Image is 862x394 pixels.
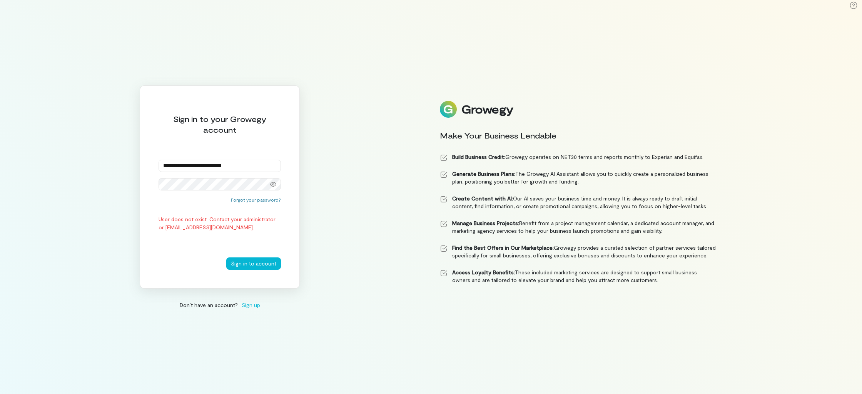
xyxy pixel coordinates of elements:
span: Sign up [242,301,260,309]
div: Make Your Business Lendable [440,130,716,141]
strong: Create Content with AI: [452,195,513,202]
img: Logo [440,101,457,118]
li: The Growegy AI Assistant allows you to quickly create a personalized business plan, positioning y... [440,170,716,185]
li: Benefit from a project management calendar, a dedicated account manager, and marketing agency ser... [440,219,716,235]
strong: Build Business Credit: [452,154,505,160]
strong: Find the Best Offers in Our Marketplace: [452,244,554,251]
div: Sign in to your Growegy account [159,114,281,135]
strong: Generate Business Plans: [452,170,515,177]
button: Forgot your password? [231,197,281,203]
div: Don’t have an account? [140,301,300,309]
li: These included marketing services are designed to support small business owners and are tailored ... [440,269,716,284]
div: User does not exist. Contact your administrator or [EMAIL_ADDRESS][DOMAIN_NAME]. [159,215,281,231]
li: Growegy provides a curated selection of partner services tailored specifically for small business... [440,244,716,259]
li: Growegy operates on NET30 terms and reports monthly to Experian and Equifax. [440,153,716,161]
div: Growegy [461,103,513,116]
strong: Manage Business Projects: [452,220,519,226]
button: Sign in to account [226,257,281,270]
li: Our AI saves your business time and money. It is always ready to draft initial content, find info... [440,195,716,210]
strong: Access Loyalty Benefits: [452,269,515,275]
